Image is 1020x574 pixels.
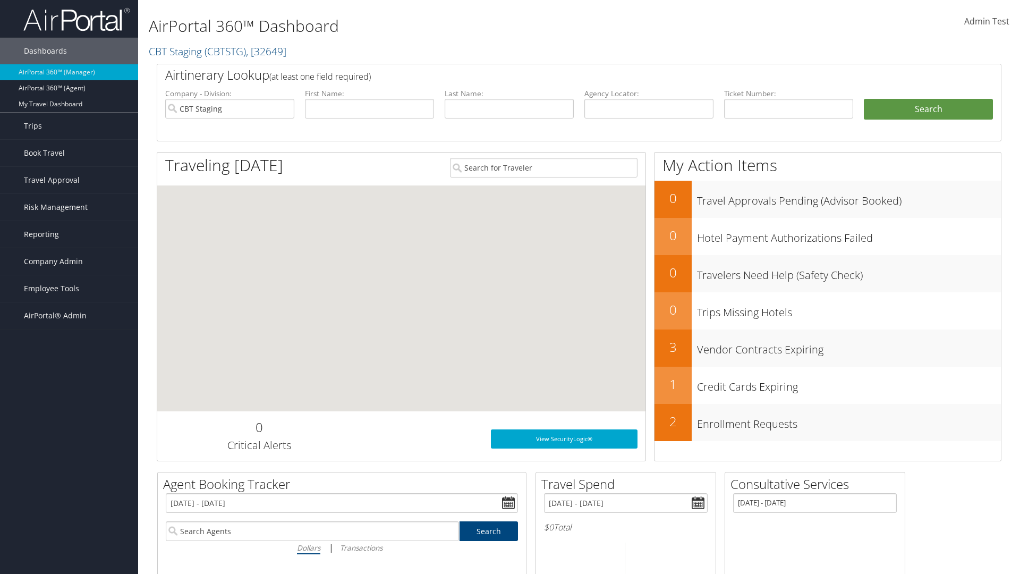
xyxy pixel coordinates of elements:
[149,44,286,58] a: CBT Staging
[654,367,1001,404] a: 1Credit Cards Expiring
[23,7,130,32] img: airportal-logo.png
[724,88,853,99] label: Ticket Number:
[24,302,87,329] span: AirPortal® Admin
[460,521,518,541] a: Search
[654,375,692,393] h2: 1
[654,264,692,282] h2: 0
[964,15,1009,27] span: Admin Test
[246,44,286,58] span: , [ 32649 ]
[697,225,1001,246] h3: Hotel Payment Authorizations Failed
[544,521,554,533] span: $0
[654,154,1001,176] h1: My Action Items
[165,88,294,99] label: Company - Division:
[340,543,382,553] i: Transactions
[541,475,716,493] h2: Travel Spend
[730,475,905,493] h2: Consultative Services
[491,429,637,449] a: View SecurityLogic®
[654,218,1001,255] a: 0Hotel Payment Authorizations Failed
[654,181,1001,218] a: 0Travel Approvals Pending (Advisor Booked)
[584,88,713,99] label: Agency Locator:
[654,301,692,319] h2: 0
[165,418,353,436] h2: 0
[654,330,1001,367] a: 3Vendor Contracts Expiring
[205,44,246,58] span: ( CBTSTG )
[654,338,692,356] h2: 3
[964,5,1009,38] a: Admin Test
[697,263,1001,283] h3: Travelers Need Help (Safety Check)
[24,248,83,275] span: Company Admin
[269,71,371,82] span: (at least one field required)
[165,66,923,84] h2: Airtinerary Lookup
[163,475,526,493] h2: Agent Booking Tracker
[654,255,1001,292] a: 0Travelers Need Help (Safety Check)
[297,543,320,553] i: Dollars
[697,374,1001,394] h3: Credit Cards Expiring
[697,337,1001,357] h3: Vendor Contracts Expiring
[697,300,1001,320] h3: Trips Missing Hotels
[24,167,80,193] span: Travel Approval
[544,521,708,533] h6: Total
[24,275,79,302] span: Employee Tools
[450,158,637,178] input: Search for Traveler
[24,113,42,139] span: Trips
[166,541,518,554] div: |
[305,88,434,99] label: First Name:
[24,38,67,64] span: Dashboards
[864,99,993,120] button: Search
[654,404,1001,441] a: 2Enrollment Requests
[149,15,722,37] h1: AirPortal 360™ Dashboard
[697,411,1001,432] h3: Enrollment Requests
[654,412,692,430] h2: 2
[165,438,353,453] h3: Critical Alerts
[24,221,59,248] span: Reporting
[166,521,459,541] input: Search Agents
[654,292,1001,330] a: 0Trips Missing Hotels
[24,140,65,166] span: Book Travel
[165,154,283,176] h1: Traveling [DATE]
[24,194,88,221] span: Risk Management
[654,189,692,207] h2: 0
[654,226,692,244] h2: 0
[697,188,1001,208] h3: Travel Approvals Pending (Advisor Booked)
[445,88,574,99] label: Last Name:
